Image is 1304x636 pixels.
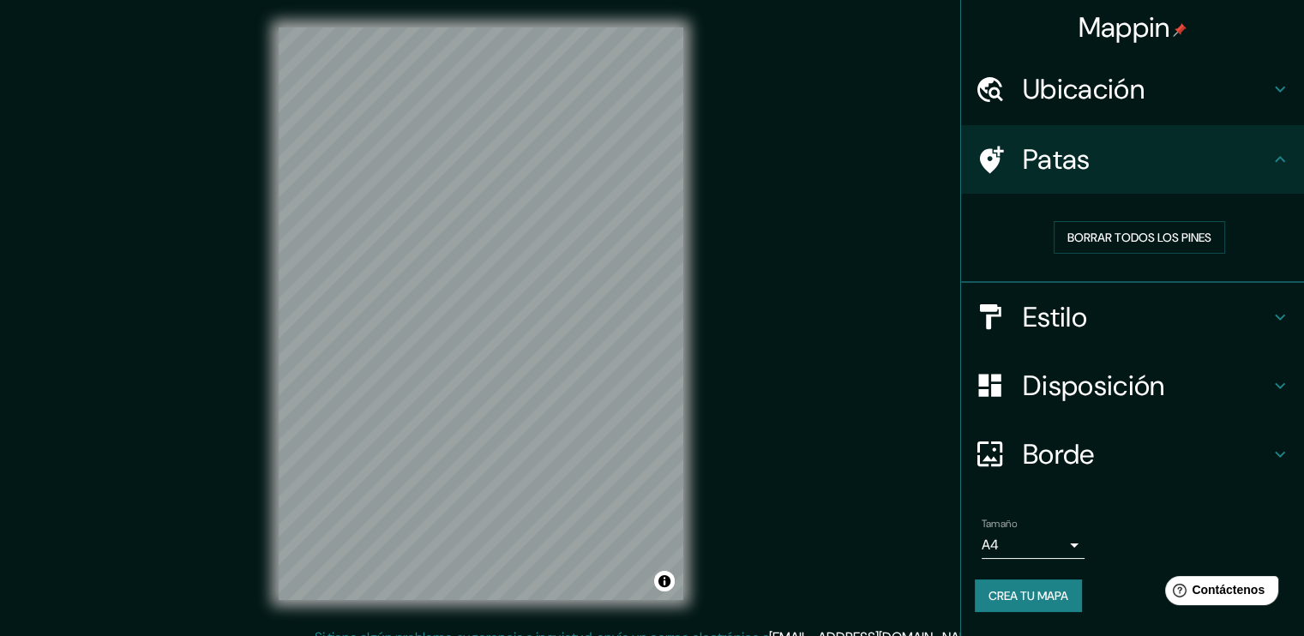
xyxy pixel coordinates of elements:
font: Ubicación [1023,71,1145,107]
font: Disposición [1023,368,1164,404]
font: Patas [1023,141,1091,177]
button: Crea tu mapa [975,579,1082,612]
font: Mappin [1079,9,1170,45]
font: Estilo [1023,299,1087,335]
div: Disposición [961,351,1304,420]
font: Tamaño [982,517,1017,531]
div: Patas [961,125,1304,194]
font: Borrar todos los pines [1067,230,1211,245]
button: Activar o desactivar atribución [654,571,675,591]
div: Estilo [961,283,1304,351]
div: Borde [961,420,1304,489]
font: A4 [982,536,999,554]
font: Crea tu mapa [989,588,1068,603]
button: Borrar todos los pines [1054,221,1225,254]
canvas: Mapa [279,27,683,600]
div: Ubicación [961,55,1304,123]
div: A4 [982,531,1085,559]
img: pin-icon.png [1173,23,1187,37]
iframe: Lanzador de widgets de ayuda [1151,569,1285,617]
font: Borde [1023,436,1095,472]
